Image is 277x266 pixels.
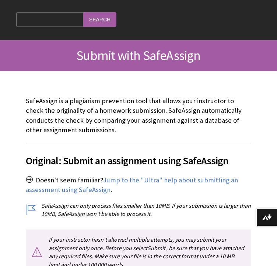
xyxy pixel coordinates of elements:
p: Doesn't seem familiar? . [26,175,251,195]
p: SafeAssign can only process files smaller than 10MB. If your submission is larger than 10MB, Safe... [26,202,251,218]
span: Original: Submit an assignment using SafeAssign [26,153,251,168]
p: SafeAssign is a plagiarism prevention tool that allows your instructor to check the originality o... [26,96,251,135]
a: Jump to the "Ultra" help about submitting an assessment using SafeAssign [26,176,238,194]
input: Search [83,12,116,27]
span: Submit [147,244,165,252]
span: Submit with SafeAssign [76,47,200,64]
